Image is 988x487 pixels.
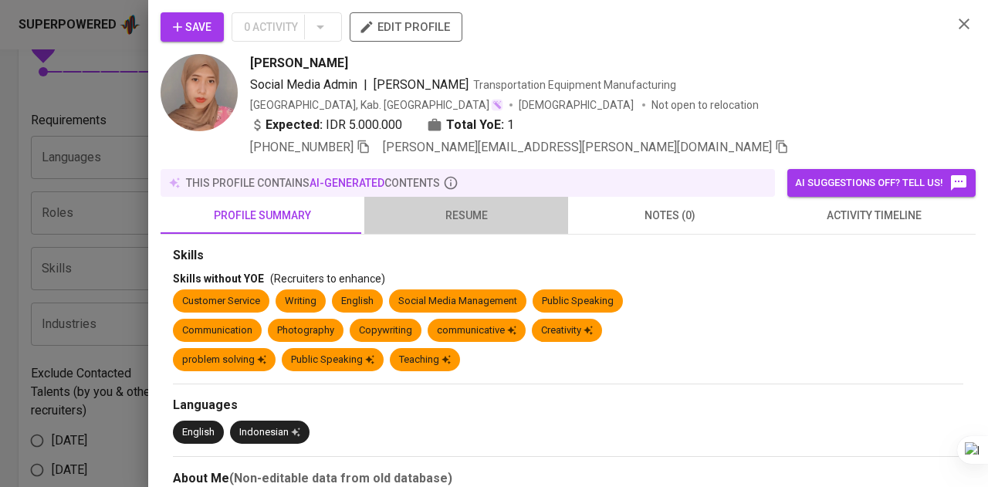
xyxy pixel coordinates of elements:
b: (Non-editable data from old database) [229,471,452,485]
div: problem solving [182,353,266,367]
span: [PERSON_NAME][EMAIL_ADDRESS][PERSON_NAME][DOMAIN_NAME] [383,140,772,154]
div: Customer Service [182,294,260,309]
p: this profile contains contents [186,175,440,191]
div: Photography [277,323,334,338]
div: communicative [437,323,516,338]
span: AI suggestions off? Tell us! [795,174,968,192]
b: Total YoE: [446,116,504,134]
span: [PERSON_NAME] [374,77,469,92]
div: Public Speaking [291,353,374,367]
div: Public Speaking [542,294,614,309]
b: Expected: [266,116,323,134]
div: IDR 5.000.000 [250,116,402,134]
span: Transportation Equipment Manufacturing [473,79,676,91]
button: Save [161,12,224,42]
div: Communication [182,323,252,338]
span: Save [173,18,211,37]
div: Writing [285,294,316,309]
div: English [341,294,374,309]
span: Skills without YOE [173,272,264,285]
img: magic_wand.svg [491,99,503,111]
span: resume [374,206,559,225]
span: [PERSON_NAME] [250,54,348,73]
div: Skills [173,247,963,265]
div: Teaching [399,353,451,367]
span: [PHONE_NUMBER] [250,140,354,154]
div: Copywriting [359,323,412,338]
span: edit profile [362,17,450,37]
div: Social Media Management [398,294,517,309]
div: English [182,425,215,440]
div: Indonesian [239,425,300,440]
span: 1 [507,116,514,134]
span: | [364,76,367,94]
p: Not open to relocation [651,97,759,113]
span: [DEMOGRAPHIC_DATA] [519,97,636,113]
div: Creativity [541,323,593,338]
a: edit profile [350,20,462,32]
span: AI-generated [310,177,384,189]
span: (Recruiters to enhance) [270,272,385,285]
span: Social Media Admin [250,77,357,92]
span: activity timeline [781,206,966,225]
span: profile summary [170,206,355,225]
button: edit profile [350,12,462,42]
button: AI suggestions off? Tell us! [787,169,976,197]
img: f80d5b63ce44ddd2c2afc3c567a15fe3.jpg [161,54,238,131]
span: notes (0) [577,206,763,225]
div: [GEOGRAPHIC_DATA], Kab. [GEOGRAPHIC_DATA] [250,97,503,113]
div: Languages [173,397,963,414]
